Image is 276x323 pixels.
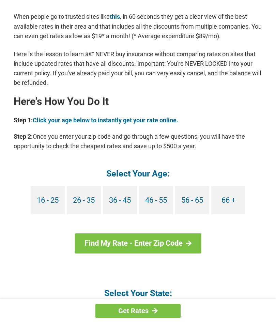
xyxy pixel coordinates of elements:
a: this [110,13,120,20]
a: Find My Rate - Enter Zip Code [75,233,201,253]
a: 56 - 65 [175,186,209,214]
h4: Select Your State: [14,288,262,299]
h4: Select Your Age: [14,168,262,179]
p: When people go to trusted sites like , in 60 seconds they get a clear view of the best available ... [14,12,262,41]
a: 16 - 25 [31,186,65,214]
p: Once you enter your zip code and go through a few questions, you will have the opportunity to che... [14,132,262,151]
a: 36 - 45 [103,186,137,214]
a: Click your age below to instantly get your rate online. [33,117,178,124]
a: 66 + [211,186,245,214]
a: Get Rates [95,304,181,318]
h2: Here's How You Do It [14,96,262,107]
a: 46 - 55 [139,186,173,214]
b: Step 2: [14,133,33,140]
p: Here is the lesson to learn â€“ NEVER buy insurance without comparing rates on sites that include... [14,49,262,88]
a: 26 - 35 [67,186,101,214]
b: Step 1: [14,117,33,124]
